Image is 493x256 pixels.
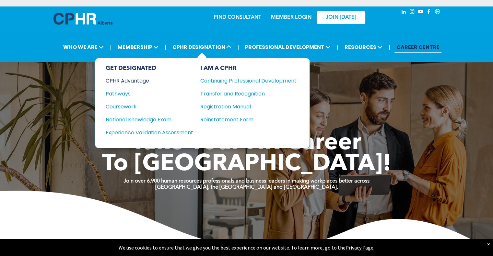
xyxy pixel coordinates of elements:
[434,8,441,17] a: Social network
[417,8,424,17] a: youtube
[106,65,193,72] div: GET DESIGNATED
[317,11,365,24] a: JOIN [DATE]
[106,77,193,85] a: CPHR Advantage
[165,40,166,54] li: |
[200,65,297,72] div: I AM A CPHR
[200,77,297,85] a: Continuing Professional Development
[326,15,356,21] span: JOIN [DATE]
[110,40,112,54] li: |
[106,128,184,137] div: Experience Validation Assessment
[400,8,407,17] a: linkedin
[271,15,311,20] a: MEMBER LOGIN
[200,77,287,85] div: Continuing Professional Development
[53,13,112,25] img: A blue and white logo for cp alberta
[389,40,390,54] li: |
[394,41,441,53] a: CAREER CENTRE
[200,90,287,98] div: Transfer and Recognition
[214,15,261,20] a: FIND CONSULTANT
[106,128,193,137] a: Experience Validation Assessment
[200,90,297,98] a: Transfer and Recognition
[200,116,287,124] div: Reinstatement Form
[123,179,370,184] strong: Join over 6,900 human resources professionals and business leaders in making workplaces better ac...
[200,116,297,124] a: Reinstatement Form
[106,116,184,124] div: National Knowledge Exam
[200,103,297,111] a: Registration Manual
[155,185,338,190] strong: [GEOGRAPHIC_DATA], the [GEOGRAPHIC_DATA] and [GEOGRAPHIC_DATA].
[343,41,384,53] span: RESOURCES
[116,41,160,53] span: MEMBERSHIP
[106,116,193,124] a: National Knowledge Exam
[61,41,106,53] span: WHO WE ARE
[170,41,233,53] span: CPHR DESIGNATION
[243,41,333,53] span: PROFESSIONAL DEVELOPMENT
[106,103,184,111] div: Coursework
[487,241,490,247] div: Dismiss notification
[409,8,416,17] a: instagram
[426,8,433,17] a: facebook
[337,40,338,54] li: |
[106,90,184,98] div: Pathways
[200,103,287,111] div: Registration Manual
[102,153,391,176] span: To [GEOGRAPHIC_DATA]!
[106,103,193,111] a: Coursework
[346,244,374,251] a: Privacy Page.
[238,40,239,54] li: |
[106,90,193,98] a: Pathways
[106,77,184,85] div: CPHR Advantage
